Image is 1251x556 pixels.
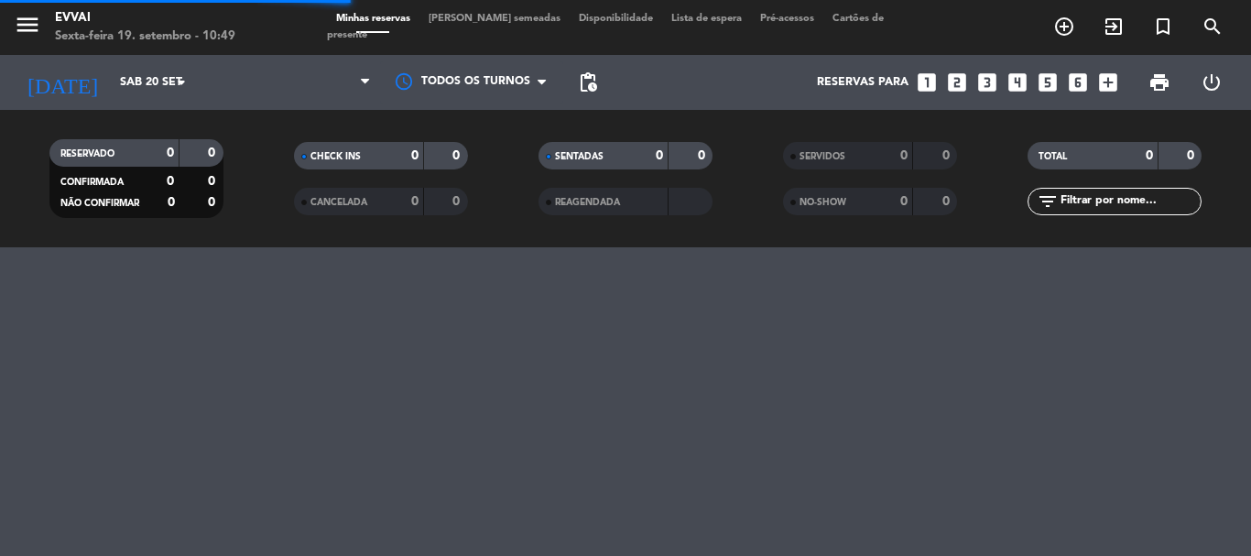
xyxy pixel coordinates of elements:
[900,149,908,162] strong: 0
[1006,71,1029,94] i: looks_4
[168,196,175,209] strong: 0
[1187,149,1198,162] strong: 0
[662,14,751,24] span: Lista de espera
[327,14,419,24] span: Minhas reservas
[208,175,219,188] strong: 0
[555,198,620,207] span: REAGENDADA
[452,149,463,162] strong: 0
[1036,71,1060,94] i: looks_5
[1185,55,1237,110] div: LOG OUT
[310,152,361,161] span: CHECK INS
[1039,152,1067,161] span: TOTAL
[1096,71,1120,94] i: add_box
[60,149,114,158] span: RESERVADO
[1152,16,1174,38] i: turned_in_not
[14,11,41,45] button: menu
[419,14,570,24] span: [PERSON_NAME] semeadas
[1103,16,1125,38] i: exit_to_app
[915,71,939,94] i: looks_one
[170,71,192,93] i: arrow_drop_down
[14,62,111,103] i: [DATE]
[817,76,908,89] span: Reservas para
[945,71,969,94] i: looks_two
[452,195,463,208] strong: 0
[60,199,139,208] span: NÃO CONFIRMAR
[942,149,953,162] strong: 0
[1053,16,1075,38] i: add_circle_outline
[577,71,599,93] span: pending_actions
[55,9,235,27] div: Evvai
[310,198,367,207] span: CANCELADA
[751,14,823,24] span: Pré-acessos
[900,195,908,208] strong: 0
[1201,71,1223,93] i: power_settings_new
[1059,191,1201,212] input: Filtrar por nome...
[698,149,709,162] strong: 0
[656,149,663,162] strong: 0
[1037,191,1059,213] i: filter_list
[411,195,419,208] strong: 0
[800,198,846,207] span: NO-SHOW
[60,178,124,187] span: CONFIRMADA
[167,147,174,159] strong: 0
[208,147,219,159] strong: 0
[14,11,41,38] i: menu
[327,14,884,40] span: Cartões de presente
[1202,16,1224,38] i: search
[167,175,174,188] strong: 0
[1148,71,1170,93] span: print
[942,195,953,208] strong: 0
[975,71,999,94] i: looks_3
[570,14,662,24] span: Disponibilidade
[411,149,419,162] strong: 0
[555,152,604,161] span: SENTADAS
[800,152,845,161] span: SERVIDOS
[55,27,235,46] div: Sexta-feira 19. setembro - 10:49
[208,196,219,209] strong: 0
[1066,71,1090,94] i: looks_6
[1146,149,1153,162] strong: 0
